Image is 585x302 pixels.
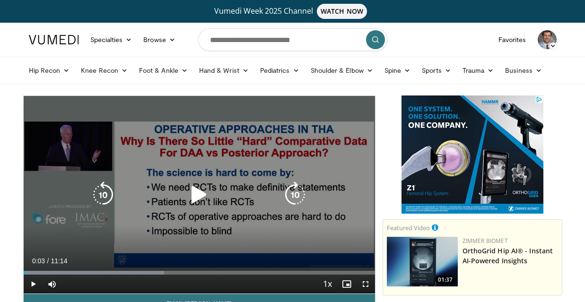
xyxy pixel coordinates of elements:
div: Progress Bar [24,271,375,275]
span: 11:14 [51,257,67,265]
a: Hand & Wrist [193,61,254,80]
button: Fullscreen [356,275,375,293]
a: Sports [416,61,457,80]
button: Enable picture-in-picture mode [337,275,356,293]
button: Mute [43,275,61,293]
a: Knee Recon [75,61,133,80]
a: Zimmer Biomet [463,237,508,245]
a: Trauma [457,61,500,80]
button: Play [24,275,43,293]
a: Hip Recon [23,61,76,80]
a: Vumedi Week 2025 ChannelWATCH NOW [30,4,555,19]
a: Foot & Ankle [133,61,193,80]
input: Search topics, interventions [198,28,387,51]
button: Playback Rate [318,275,337,293]
video-js: Video Player [24,96,375,294]
iframe: Advertisement [402,95,543,214]
a: Browse [138,30,181,49]
small: Featured Video [387,224,430,232]
a: Favorites [493,30,532,49]
a: 01:37 [387,237,458,286]
a: OrthoGrid Hip AI® - Instant AI-Powered Insights [463,246,553,265]
span: 01:37 [435,276,455,284]
a: Business [499,61,548,80]
img: 51d03d7b-a4ba-45b7-9f92-2bfbd1feacc3.150x105_q85_crop-smart_upscale.jpg [387,237,458,286]
img: Avatar [538,30,557,49]
span: WATCH NOW [317,4,367,19]
a: Pediatrics [254,61,305,80]
a: Spine [379,61,416,80]
span: / [47,257,49,265]
a: Shoulder & Elbow [305,61,379,80]
a: Specialties [85,30,138,49]
img: VuMedi Logo [29,35,79,44]
span: 0:03 [32,257,45,265]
